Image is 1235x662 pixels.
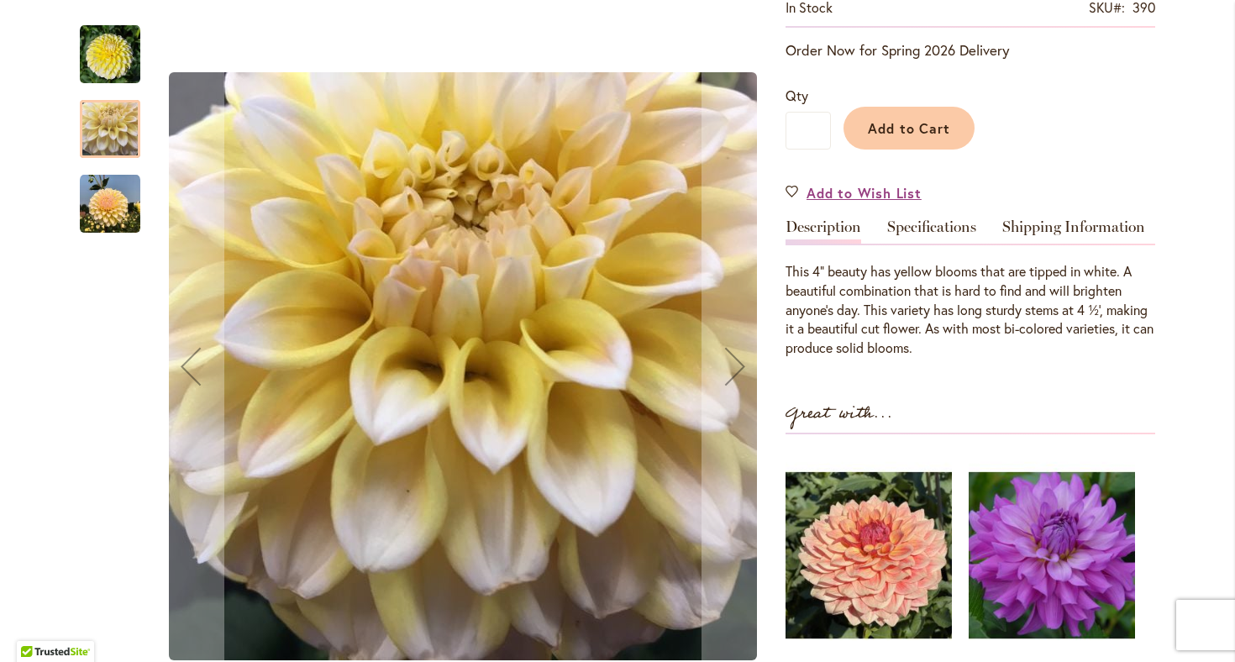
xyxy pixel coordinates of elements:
img: OVA-JO [80,24,140,85]
span: Add to Wish List [807,183,922,202]
span: Qty [786,87,808,104]
div: OVA-JO [80,158,140,233]
strong: Great with... [786,400,893,428]
img: TUSCANY [786,451,952,659]
iframe: Launch Accessibility Center [13,602,60,649]
p: Order Now for Spring 2026 Delivery [786,40,1155,60]
button: Add to Cart [843,107,975,150]
a: Shipping Information [1002,219,1145,244]
a: Specifications [887,219,976,244]
img: BLUETIFUL [969,451,1135,659]
a: Add to Wish List [786,183,922,202]
img: OVA-JO [80,174,140,234]
div: This 4” beauty has yellow blooms that are tipped in white. A beautiful combination that is hard t... [786,262,1155,358]
span: Add to Cart [868,119,951,137]
div: Detailed Product Info [786,219,1155,358]
a: Description [786,219,861,244]
div: OVA-JO [80,83,157,158]
img: OVA-JO [169,72,757,660]
div: OVA-JO [80,8,157,83]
